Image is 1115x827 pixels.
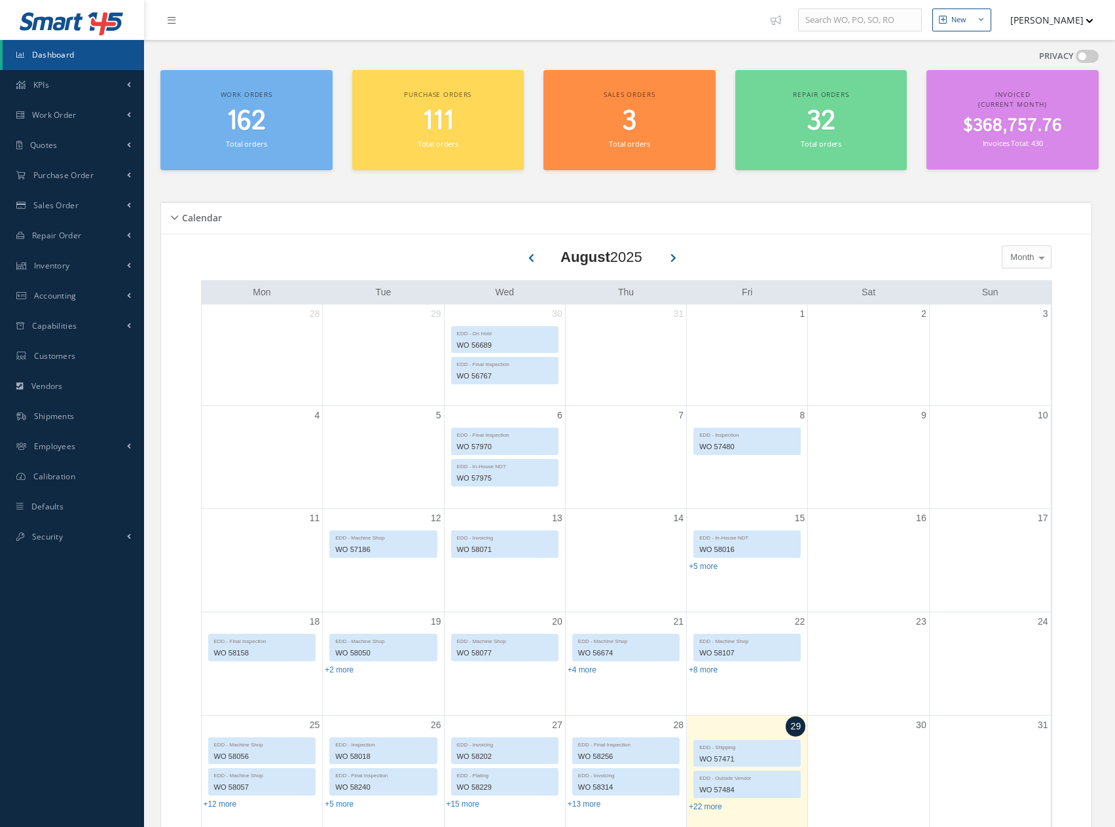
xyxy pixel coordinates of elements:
span: Inventory [34,260,70,271]
div: WO 58158 [209,646,316,661]
a: July 30, 2025 [549,304,565,323]
td: August 5, 2025 [323,405,444,509]
a: August 31, 2025 [1035,716,1051,735]
div: EDD - In-House NDT [694,531,800,542]
a: August 18, 2025 [307,612,323,631]
a: August 28, 2025 [671,716,687,735]
span: Security [32,531,63,542]
a: August 8, 2025 [797,406,808,425]
a: August 22, 2025 [792,612,808,631]
a: August 14, 2025 [671,509,687,528]
td: August 20, 2025 [444,612,565,715]
a: August 24, 2025 [1035,612,1051,631]
a: Show 2 more events [325,665,354,674]
span: 111 [422,103,454,140]
a: July 31, 2025 [671,304,687,323]
div: WO 57480 [694,439,800,454]
div: 2025 [560,246,642,268]
a: August 4, 2025 [312,406,322,425]
a: August 10, 2025 [1035,406,1051,425]
td: August 16, 2025 [808,509,929,612]
a: July 29, 2025 [428,304,444,323]
td: August 11, 2025 [202,509,323,612]
a: August 26, 2025 [428,716,444,735]
span: Repair Order [32,230,82,241]
span: Capabilities [32,320,77,331]
div: WO 57975 [452,471,558,486]
span: 3 [622,103,636,140]
div: WO 58056 [209,749,316,764]
div: WO 58229 [452,780,558,795]
a: August 29, 2025 [786,716,805,737]
span: Invoiced [995,90,1031,99]
a: Dashboard [3,40,144,70]
span: Work orders [221,90,272,99]
td: August 24, 2025 [929,612,1050,715]
a: Show 8 more events [689,665,718,674]
div: WO 58018 [330,749,436,764]
a: Show 4 more events [568,665,596,674]
a: Monday [250,284,273,301]
span: Shipments [34,411,75,422]
a: Invoiced (Current Month) $368,757.76 Invoices Total: 430 [926,70,1099,170]
td: August 6, 2025 [444,405,565,509]
div: WO 57484 [694,782,800,798]
span: Employees [34,441,76,452]
a: Saturday [859,284,878,301]
a: August 1, 2025 [797,304,808,323]
button: [PERSON_NAME] [998,7,1093,33]
a: Show 15 more events [447,799,480,809]
div: EDD - Inspection [330,738,436,749]
div: WO 56767 [452,369,558,384]
div: WO 57186 [330,542,436,557]
button: New [932,9,991,31]
a: Repair orders 32 Total orders [735,70,907,170]
div: EDD - Final Inspection [573,738,679,749]
span: $368,757.76 [963,113,1062,139]
small: Total orders [418,139,458,149]
input: Search WO, PO, SO, RO [798,9,922,32]
a: August 23, 2025 [913,612,929,631]
div: EDD - Plating [452,769,558,780]
td: July 31, 2025 [565,304,686,406]
a: Show 5 more events [325,799,354,809]
a: August 2, 2025 [919,304,929,323]
td: August 10, 2025 [929,405,1050,509]
a: August 21, 2025 [671,612,687,631]
div: WO 58256 [573,749,679,764]
td: July 29, 2025 [323,304,444,406]
td: August 15, 2025 [687,509,808,612]
div: WO 58202 [452,749,558,764]
div: EDD - Machine Shop [209,738,316,749]
div: WO 58107 [694,646,800,661]
td: August 7, 2025 [565,405,686,509]
div: WO 56689 [452,338,558,353]
td: August 8, 2025 [687,405,808,509]
div: EDD - Machine Shop [573,634,679,646]
span: Defaults [31,501,64,512]
a: August 13, 2025 [549,509,565,528]
a: August 25, 2025 [307,716,323,735]
div: EDD - In-House NDT [452,460,558,471]
div: WO 57471 [694,752,800,767]
td: August 4, 2025 [202,405,323,509]
span: Work Order [32,109,77,120]
td: August 21, 2025 [565,612,686,715]
span: Calibration [33,471,75,482]
div: WO 58016 [694,542,800,557]
span: Sales Order [33,200,79,211]
div: EDD - Invoicing [452,738,558,749]
td: August 1, 2025 [687,304,808,406]
div: EDD - Outside Vendor [694,771,800,782]
div: EDD - On Hold [452,327,558,338]
small: Total orders [801,139,841,149]
td: August 18, 2025 [202,612,323,715]
a: Thursday [615,284,636,301]
div: WO 58240 [330,780,436,795]
a: Sunday [979,284,1001,301]
span: Purchase orders [404,90,471,99]
a: Purchase orders 111 Total orders [352,70,524,170]
span: Dashboard [32,49,75,60]
span: (Current Month) [978,100,1047,109]
span: Customers [34,350,76,361]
